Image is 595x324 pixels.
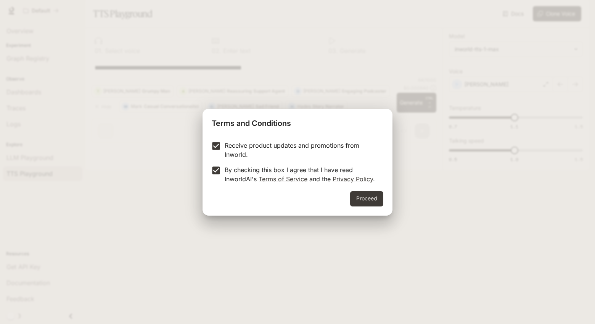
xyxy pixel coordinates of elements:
[203,109,392,135] h2: Terms and Conditions
[350,191,383,206] button: Proceed
[333,175,373,183] a: Privacy Policy
[259,175,307,183] a: Terms of Service
[225,141,377,159] p: Receive product updates and promotions from Inworld.
[225,165,377,184] p: By checking this box I agree that I have read InworldAI's and the .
